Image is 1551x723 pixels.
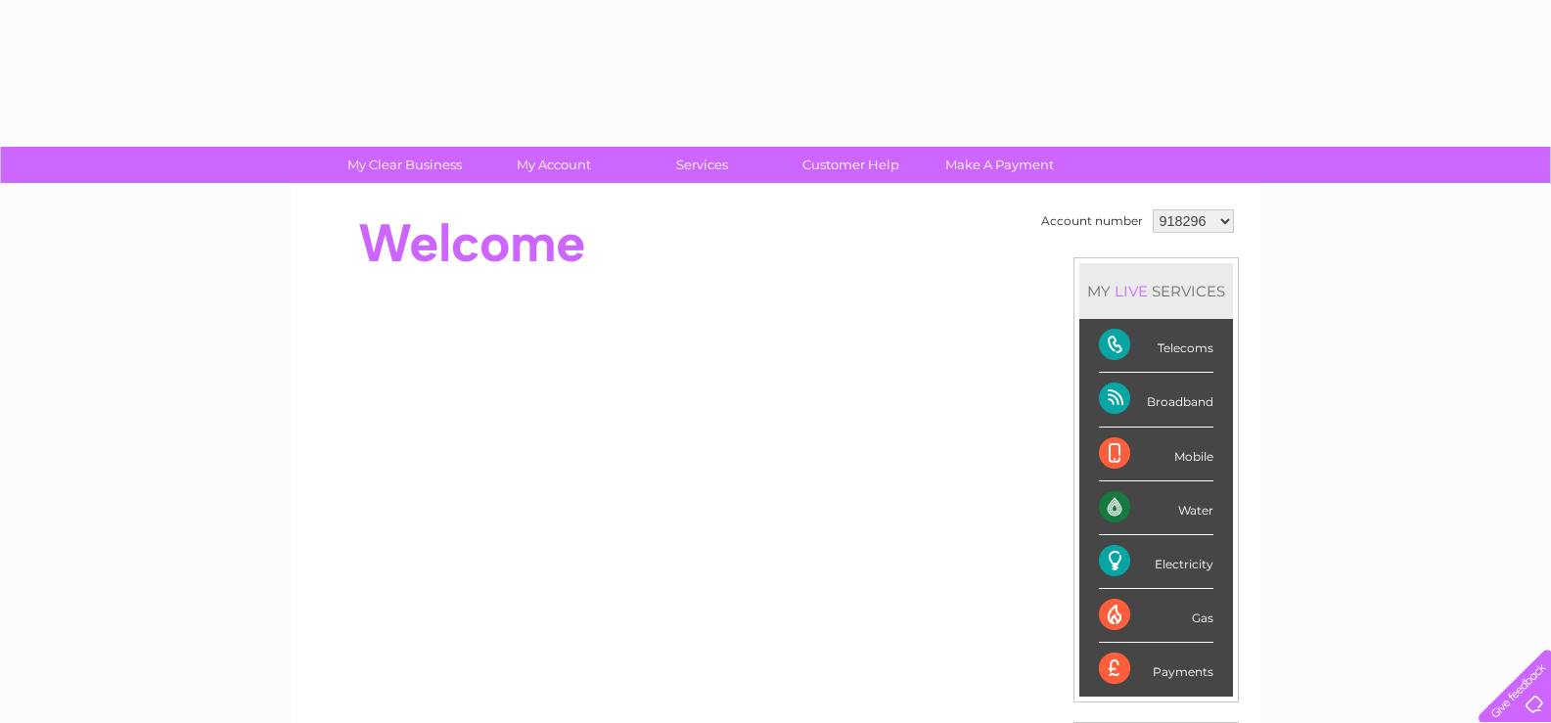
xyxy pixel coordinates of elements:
[1099,535,1213,589] div: Electricity
[1099,373,1213,427] div: Broadband
[1111,282,1152,300] div: LIVE
[1099,589,1213,643] div: Gas
[1099,481,1213,535] div: Water
[621,147,783,183] a: Services
[770,147,932,183] a: Customer Help
[1099,319,1213,373] div: Telecoms
[324,147,485,183] a: My Clear Business
[1079,263,1233,319] div: MY SERVICES
[919,147,1080,183] a: Make A Payment
[1099,643,1213,696] div: Payments
[1036,204,1148,238] td: Account number
[1099,428,1213,481] div: Mobile
[473,147,634,183] a: My Account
